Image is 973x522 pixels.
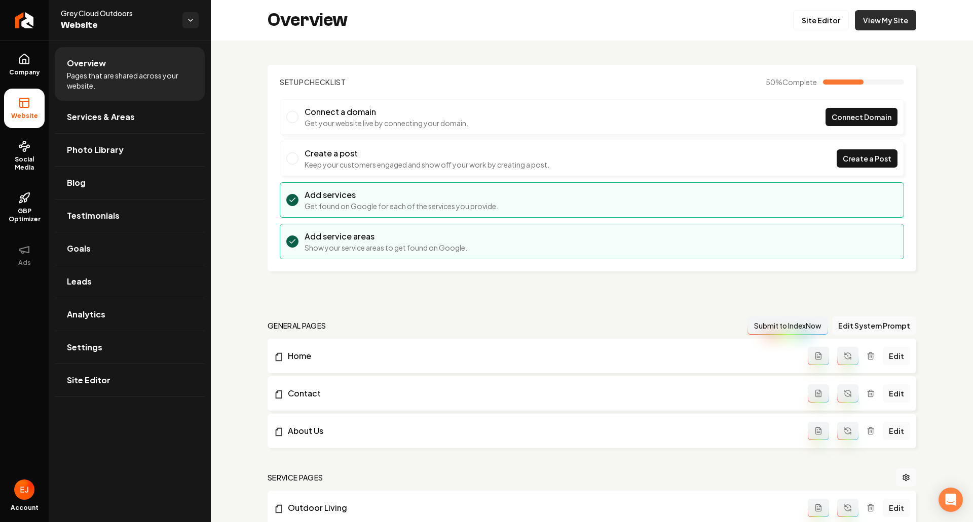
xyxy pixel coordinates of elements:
[67,210,120,222] span: Testimonials
[5,68,44,76] span: Company
[4,235,45,275] button: Ads
[837,149,897,168] a: Create a Post
[832,112,891,123] span: Connect Domain
[808,384,829,403] button: Add admin page prompt
[274,425,808,437] a: About Us
[15,12,34,28] img: Rebolt Logo
[305,189,498,201] h3: Add services
[11,504,39,512] span: Account
[67,144,124,156] span: Photo Library
[55,364,205,396] a: Site Editor
[4,132,45,180] a: Social Media
[55,331,205,364] a: Settings
[55,232,205,265] a: Goals
[274,350,808,362] a: Home
[55,101,205,133] a: Services & Areas
[305,147,549,159] h3: Create a post
[766,77,817,87] span: 50 %
[808,347,829,365] button: Add admin page prompt
[4,207,45,223] span: GBP Optimizer
[14,259,35,267] span: Ads
[67,374,110,386] span: Site Editor
[268,10,348,30] h2: Overview
[67,243,91,255] span: Goals
[826,108,897,126] a: Connect Domain
[280,77,346,87] h2: Checklist
[939,488,963,512] div: Open Intercom Messenger
[305,106,468,118] h3: Connect a domain
[67,341,102,353] span: Settings
[268,320,326,331] h2: general pages
[67,275,92,288] span: Leads
[793,10,849,30] a: Site Editor
[808,499,829,517] button: Add admin page prompt
[55,167,205,199] a: Blog
[274,502,808,514] a: Outdoor Living
[61,8,174,18] span: Grey Cloud Outdoors
[67,57,106,69] span: Overview
[61,18,174,32] span: Website
[67,177,86,189] span: Blog
[4,184,45,231] a: GBP Optimizer
[305,159,549,170] p: Keep your customers engaged and show off your work by creating a post.
[855,10,916,30] a: View My Site
[4,155,45,172] span: Social Media
[305,118,468,128] p: Get your website live by connecting your domain.
[883,384,910,403] a: Edit
[55,134,205,166] a: Photo Library
[782,77,817,87] span: Complete
[67,111,135,123] span: Services & Areas
[55,298,205,331] a: Analytics
[280,77,304,87] span: Setup
[305,230,467,243] h3: Add service areas
[268,472,323,483] h2: Service Pages
[305,201,498,211] p: Get found on Google for each of the services you provide.
[843,153,891,164] span: Create a Post
[883,347,910,365] a: Edit
[883,422,910,440] a: Edit
[14,479,34,500] img: Eduard Joers
[67,70,193,91] span: Pages that are shared across your website.
[67,308,105,320] span: Analytics
[305,243,467,253] p: Show your service areas to get found on Google.
[832,316,916,335] button: Edit System Prompt
[274,387,808,399] a: Contact
[55,199,205,232] a: Testimonials
[883,499,910,517] a: Edit
[55,265,205,298] a: Leads
[4,45,45,85] a: Company
[14,479,34,500] button: Open user button
[808,422,829,440] button: Add admin page prompt
[7,112,42,120] span: Website
[747,316,828,335] button: Submit to IndexNow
